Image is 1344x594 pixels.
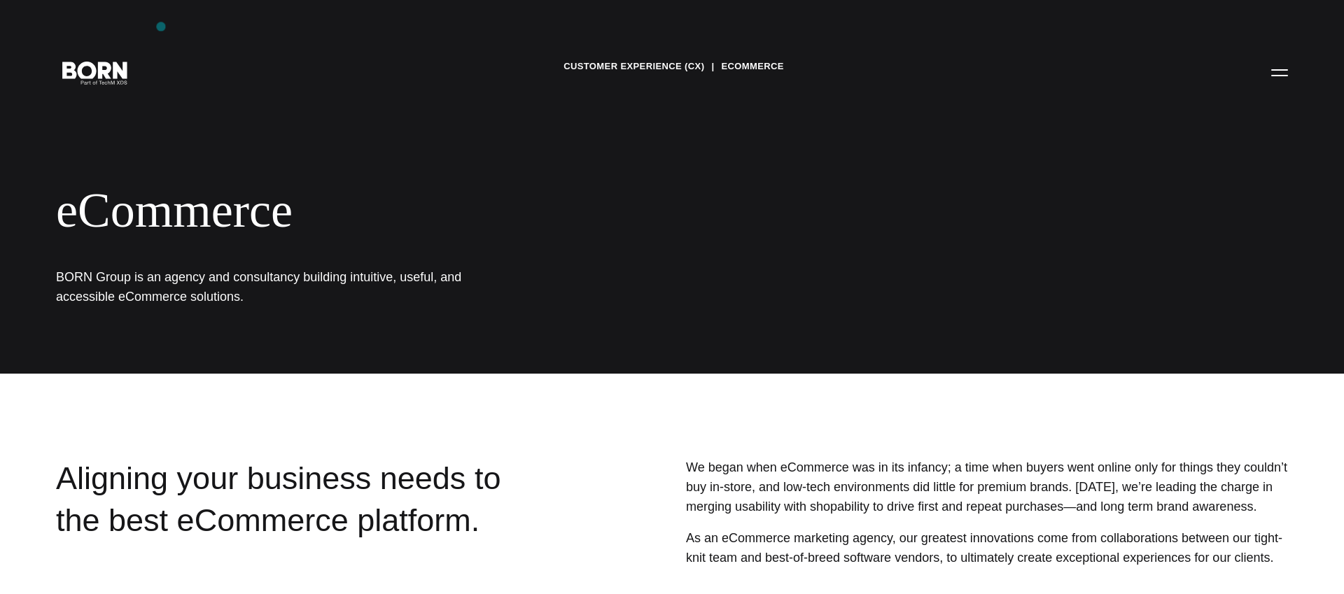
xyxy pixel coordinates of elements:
[56,267,476,306] h1: BORN Group is an agency and consultancy building intuitive, useful, and accessible eCommerce solu...
[1263,57,1296,87] button: Open
[686,458,1288,517] p: We began when eCommerce was in its infancy; a time when buyers went online only for things they c...
[56,182,854,239] div: eCommerce
[686,528,1288,567] p: As an eCommerce marketing agency, our greatest innovations come from collaborations between our t...
[563,56,704,77] a: Customer Experience (CX)
[721,56,783,77] a: eCommerce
